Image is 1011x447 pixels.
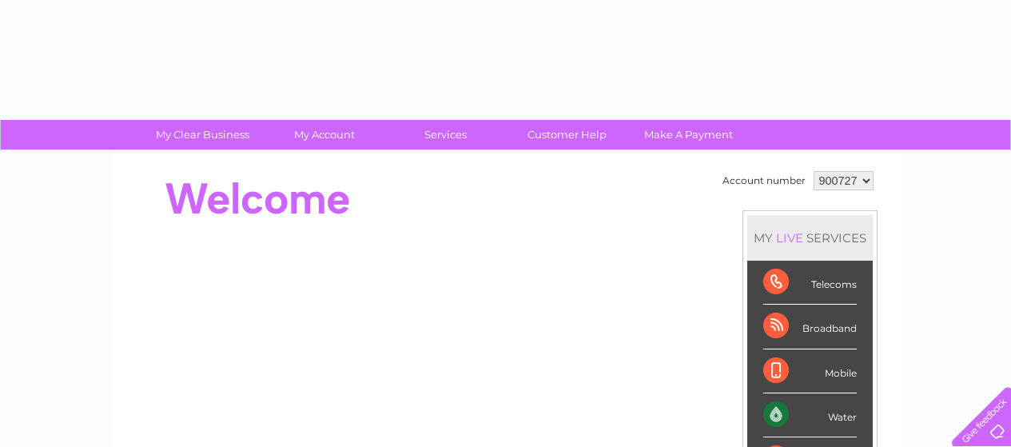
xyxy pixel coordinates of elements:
div: Telecoms [763,261,857,305]
div: Broadband [763,305,857,349]
a: My Clear Business [137,120,269,150]
a: Make A Payment [623,120,754,150]
a: Customer Help [501,120,633,150]
div: Mobile [763,349,857,393]
div: Water [763,393,857,437]
a: My Account [258,120,390,150]
div: MY SERVICES [747,215,873,261]
td: Account number [718,167,810,194]
div: LIVE [773,230,806,245]
a: Services [380,120,511,150]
